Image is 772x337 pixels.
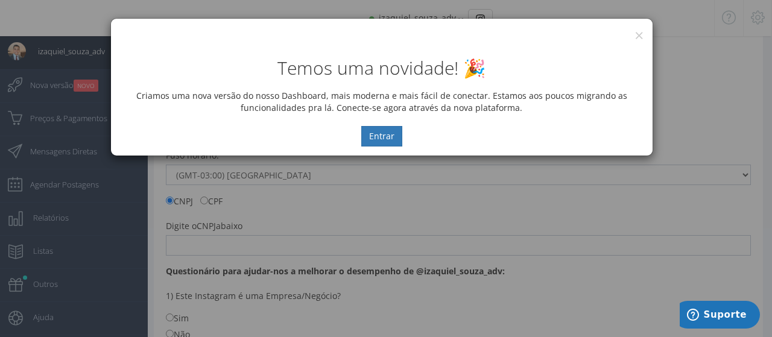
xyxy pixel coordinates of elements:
button: × [634,27,644,43]
h2: Temos uma novidade! 🎉 [120,58,644,78]
iframe: Abre um widget para que você possa encontrar mais informações [680,301,760,331]
button: Entrar [361,126,402,146]
p: Criamos uma nova versão do nosso Dashboard, mais moderna e mais fácil de conectar. Estamos aos po... [120,90,644,114]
